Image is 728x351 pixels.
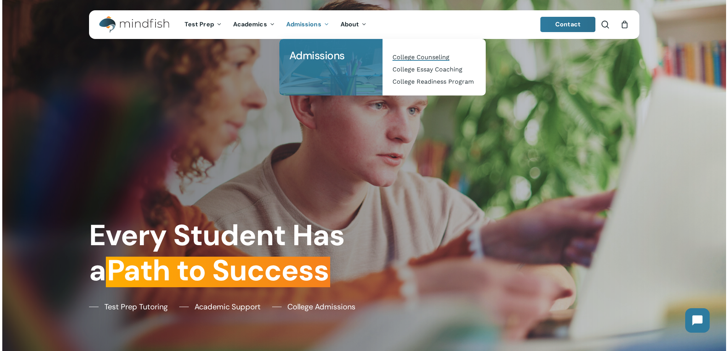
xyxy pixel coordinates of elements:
[340,20,359,28] span: About
[287,47,375,65] a: Admissions
[540,17,595,32] a: Contact
[621,20,629,29] a: Cart
[286,20,321,28] span: Admissions
[335,21,373,28] a: About
[179,301,261,312] a: Academic Support
[227,21,280,28] a: Academics
[392,78,474,85] span: College Readiness Program
[392,66,462,73] span: College Essay Coaching
[390,51,478,63] a: College Counseling
[555,20,580,28] span: Contact
[390,76,478,88] a: College Readiness Program
[280,21,335,28] a: Admissions
[89,301,168,312] a: Test Prep Tutoring
[289,49,345,63] span: Admissions
[106,251,330,290] em: Path to Success
[89,10,639,39] header: Main Menu
[678,301,717,340] iframe: Chatbot
[390,63,478,76] a: College Essay Coaching
[233,20,267,28] span: Academics
[287,301,355,312] span: College Admissions
[104,301,168,312] span: Test Prep Tutoring
[179,10,372,39] nav: Main Menu
[195,301,261,312] span: Academic Support
[89,218,358,288] h1: Every Student Has a
[179,21,227,28] a: Test Prep
[392,53,449,61] span: College Counseling
[272,301,355,312] a: College Admissions
[185,20,214,28] span: Test Prep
